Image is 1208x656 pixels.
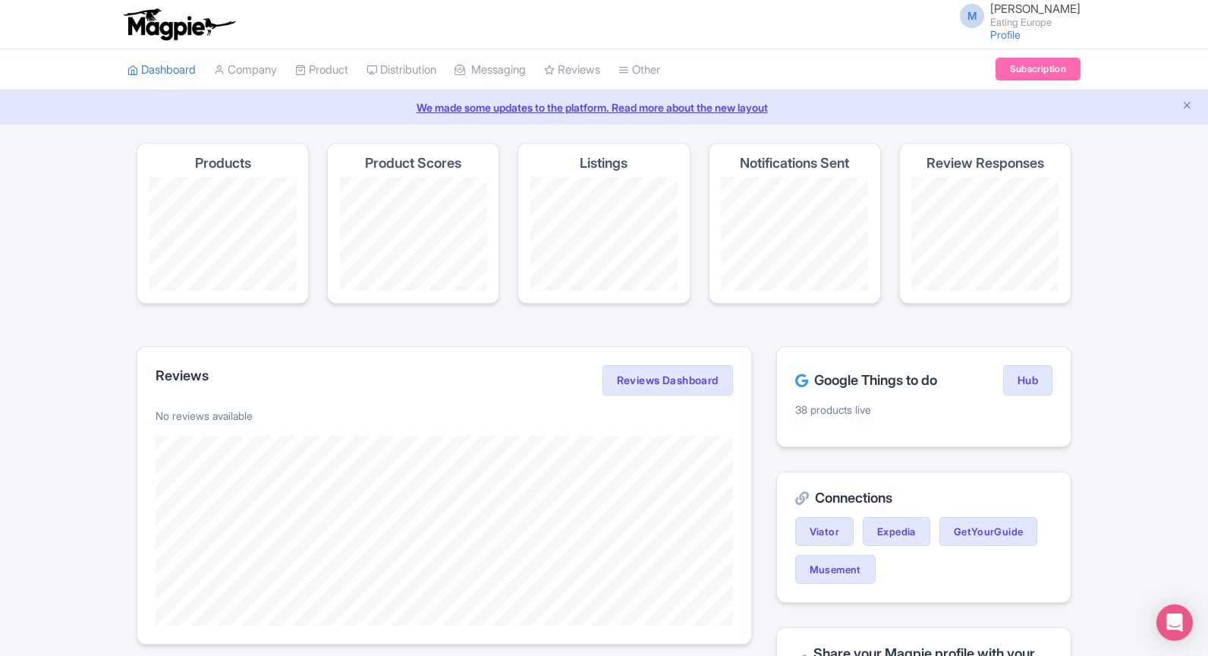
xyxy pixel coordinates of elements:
[795,402,1052,418] p: 38 products live
[795,517,854,546] a: Viator
[120,8,238,41] img: logo-ab69f6fb50320c5b225c76a69d11143b.png
[195,156,251,171] h4: Products
[1156,604,1193,641] div: Open Intercom Messenger
[455,49,526,91] a: Messaging
[1181,98,1193,115] button: Close announcement
[960,4,984,28] span: M
[990,2,1081,16] span: [PERSON_NAME]
[365,156,461,171] h4: Product Scores
[156,368,209,383] h2: Reviews
[990,17,1081,27] small: Eating Europe
[580,156,628,171] h4: Listings
[9,99,1199,115] a: We made some updates to the platform. Read more about the new layout
[366,49,436,91] a: Distribution
[795,490,1052,506] h2: Connections
[740,156,849,171] h4: Notifications Sent
[602,365,733,396] a: Reviews Dashboard
[156,408,733,424] p: No reviews available
[1003,365,1052,396] a: Hub
[795,373,937,388] h2: Google Things to do
[127,49,196,91] a: Dashboard
[863,517,930,546] a: Expedia
[990,28,1021,41] a: Profile
[795,555,876,584] a: Musement
[544,49,600,91] a: Reviews
[295,49,348,91] a: Product
[996,58,1081,80] a: Subscription
[926,156,1044,171] h4: Review Responses
[939,517,1038,546] a: GetYourGuide
[951,3,1081,27] a: M [PERSON_NAME] Eating Europe
[618,49,660,91] a: Other
[214,49,277,91] a: Company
